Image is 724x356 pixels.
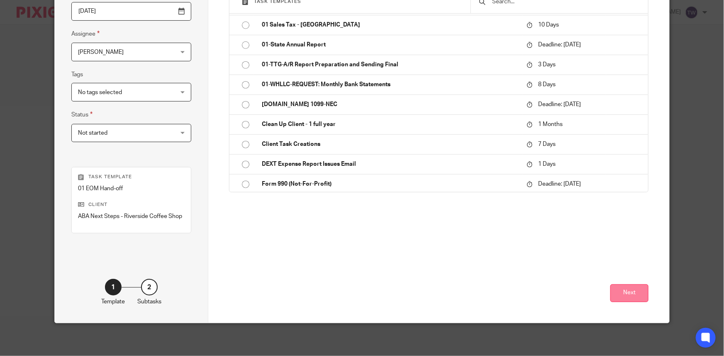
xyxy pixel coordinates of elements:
p: 01-TTG-A/R Report Preparation and Sending Final [262,61,518,69]
p: Clean Up Client - 1 full year [262,120,518,128]
span: Deadline: [DATE] [538,42,581,48]
p: [DOMAIN_NAME] 1099-NEC [262,100,518,109]
p: Form 990 (Not-For-Profit) [262,180,518,188]
span: 8 Days [538,82,556,87]
p: Client [78,201,185,208]
span: 10 Days [538,22,559,28]
p: ABA Next Steps - Riverside Coffee Shop [78,212,185,220]
p: Client Task Creations [262,140,518,148]
p: 01-State Annual Report [262,41,518,49]
p: Subtasks [137,298,161,306]
button: Next [610,284,648,302]
span: 1 Months [538,121,563,127]
p: DEXT Expense Report Issues Email [262,160,518,168]
p: 01 EOM Hand-off [78,184,185,193]
span: [PERSON_NAME] [78,49,124,55]
span: Deadline: [DATE] [538,102,581,107]
label: Tags [71,70,83,79]
p: 01 Sales Tax - [GEOGRAPHIC_DATA] [262,21,518,29]
div: 1 [105,279,122,295]
input: Pick a date [71,2,191,21]
span: 1 Days [538,161,556,167]
div: 2 [141,279,158,295]
label: Assignee [71,29,100,39]
p: Task template [78,174,185,180]
span: Deadline: [DATE] [538,181,581,187]
p: Template [101,298,125,306]
span: 3 Days [538,62,556,68]
span: No tags selected [78,90,122,95]
label: Status [71,110,93,119]
span: 7 Days [538,141,556,147]
p: 01-WHLLC-REQUEST: Monthly Bank Statements [262,80,518,89]
span: Not started [78,130,107,136]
